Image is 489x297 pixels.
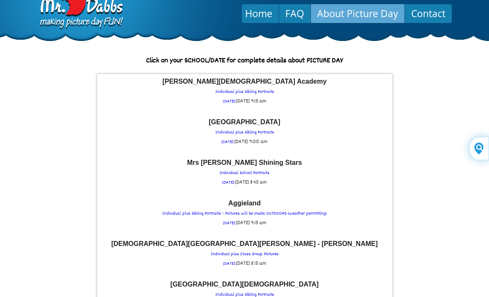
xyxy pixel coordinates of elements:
[311,3,405,23] a: About Picture Day
[40,56,450,66] p: Click on your SCHOOL/DATE for complete details about PICTURE DAY
[101,119,388,147] p: Individual plus Sibling Portraits [DATE]:
[101,78,388,106] p: Individual plus Sibling Portraits [DATE]:
[187,159,302,166] font: Mrs [PERSON_NAME] Shining Stars
[101,119,388,147] a: [GEOGRAPHIC_DATA] Individual plus Sibling Portraits[DATE]:[DATE] 9:00 am
[170,281,318,288] font: [GEOGRAPHIC_DATA][DEMOGRAPHIC_DATA]
[101,241,388,269] p: Individual plus Class Group Pictures [DATE]:
[236,219,266,227] span: [DATE] 9:15 am
[111,240,378,247] font: [DEMOGRAPHIC_DATA][GEOGRAPHIC_DATA][PERSON_NAME] - [PERSON_NAME]
[101,159,388,187] a: Mrs [PERSON_NAME] Shining Stars Individual School Portraits[DATE]:[DATE] 8:45 am
[228,200,261,207] font: Aggieland
[235,178,267,187] span: [DATE] 8:45 am
[279,3,310,23] a: FAQ
[101,200,388,228] a: Aggieland Individual plus Sibling Portraits - Pictures will be made OUTDOORS (weather permitting)...
[101,200,388,228] p: Individual plus Sibling Portraits - Pictures will be made OUTDOORS (weather permitting) [DATE]:
[101,241,388,269] a: [DEMOGRAPHIC_DATA][GEOGRAPHIC_DATA][PERSON_NAME] - [PERSON_NAME] Individual plus Class Group Pict...
[234,138,268,146] span: [DATE] 9:00 am
[209,118,280,125] font: [GEOGRAPHIC_DATA]
[405,3,452,23] a: Contact
[236,97,266,105] span: [DATE] 9:15 am
[236,259,266,268] span: [DATE] 8:15 am
[162,78,327,85] font: [PERSON_NAME][DEMOGRAPHIC_DATA] Academy
[101,159,388,187] p: Individual School Portraits [DATE]:
[239,3,279,23] a: Home
[101,78,388,106] a: [PERSON_NAME][DEMOGRAPHIC_DATA] Academy Individual plus Sibling Portraits[DATE]:[DATE] 9:15 am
